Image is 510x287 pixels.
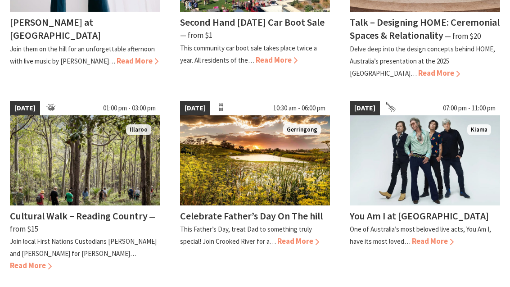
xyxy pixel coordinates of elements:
[180,101,330,272] a: [DATE] 10:30 am - 06:00 pm Crooked River Estate Gerringong Celebrate Father’s Day On The hill Thi...
[180,210,323,222] h4: Celebrate Father’s Day On The hill
[10,212,155,234] span: ⁠— from $15
[10,101,160,272] a: [DATE] 01:00 pm - 03:00 pm Visitors walk in single file along the Buddawang Track Illaroo Cultura...
[10,237,157,258] p: Join local First Nations Custodians [PERSON_NAME] and [PERSON_NAME] for [PERSON_NAME]…
[269,101,330,115] span: 10:30 am - 06:00 pm
[445,31,481,41] span: ⁠— from $20
[180,30,212,40] span: ⁠— from $1
[283,124,321,136] span: Gerringong
[350,16,500,41] h4: Talk – Designing HOME: Ceremonial Spaces & Relationality
[10,260,52,270] span: Read More
[350,225,491,246] p: One of Australia’s most beloved live acts, You Am I, have its most loved…
[412,236,454,246] span: Read More
[10,45,155,65] p: Join them on the hill for an unforgettable afternoon with live music by [PERSON_NAME]…
[10,16,101,41] h4: [PERSON_NAME] at [GEOGRAPHIC_DATA]
[180,225,312,246] p: This Father’s Day, treat Dad to something truly special! Join Crooked River for a…
[438,101,500,115] span: 07:00 pm - 11:00 pm
[256,55,298,65] span: Read More
[467,124,491,136] span: Kiama
[180,16,325,28] h4: Second Hand [DATE] Car Boot Sale
[350,45,495,77] p: Delve deep into the design concepts behind HOME, Australia’s presentation at the 2025 [GEOGRAPHIC...
[350,115,500,205] img: You Am I
[10,115,160,205] img: Visitors walk in single file along the Buddawang Track
[180,44,317,64] p: This community car boot sale takes place twice a year. All residents of the…
[277,236,319,246] span: Read More
[350,101,500,272] a: [DATE] 07:00 pm - 11:00 pm You Am I Kiama You Am I at [GEOGRAPHIC_DATA] One of Australia’s most b...
[350,101,380,115] span: [DATE]
[99,101,160,115] span: 01:00 pm - 03:00 pm
[10,101,40,115] span: [DATE]
[418,68,460,78] span: Read More
[126,124,151,136] span: Illaroo
[180,101,210,115] span: [DATE]
[117,56,158,66] span: Read More
[180,115,330,205] img: Crooked River Estate
[350,210,489,222] h4: You Am I at [GEOGRAPHIC_DATA]
[10,210,148,222] h4: Cultural Walk – Reading Country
